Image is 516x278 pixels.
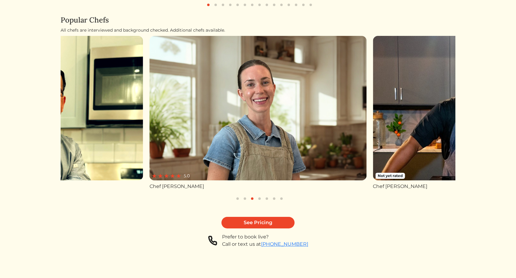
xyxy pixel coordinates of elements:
[222,241,308,248] div: Call or text us at
[176,173,181,178] img: red_star-5cc96fd108c5e382175c3007810bf15d673b234409b64feca3859e161d9d1ec7.svg
[170,173,175,178] img: red_star-5cc96fd108c5e382175c3007810bf15d673b234409b64feca3859e161d9d1ec7.svg
[61,16,455,25] h4: Popular Chefs
[208,233,217,248] img: phone-a8f1853615f4955a6c6381654e1c0f7430ed919b147d78756318837811cda3a7.svg
[152,173,157,178] img: red_star-5cc96fd108c5e382175c3007810bf15d673b234409b64feca3859e161d9d1ec7.svg
[261,241,308,247] a: [PHONE_NUMBER]
[184,173,190,179] span: 5.0
[222,233,308,241] div: Prefer to book live?
[61,27,455,33] div: All chefs are interviewed and background checked. Additional chefs available.
[164,173,169,178] img: red_star-5cc96fd108c5e382175c3007810bf15d673b234409b64feca3859e161d9d1ec7.svg
[150,36,367,180] img: Chef Courtney
[375,173,405,179] span: Not yet rated
[158,173,163,178] img: red_star-5cc96fd108c5e382175c3007810bf15d673b234409b64feca3859e161d9d1ec7.svg
[221,217,295,228] a: See Pricing
[150,183,367,190] div: Chef [PERSON_NAME]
